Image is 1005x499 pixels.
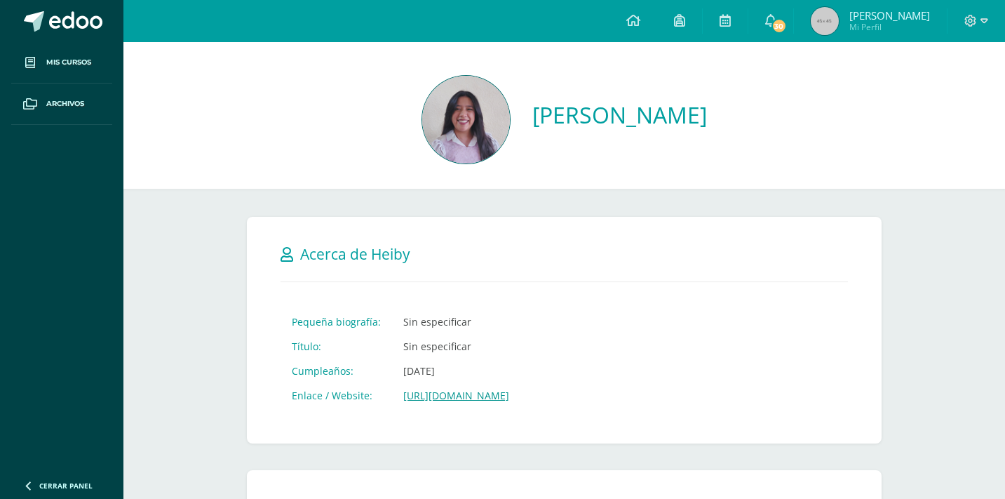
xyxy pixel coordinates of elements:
[46,57,91,68] span: Mis cursos
[11,84,112,125] a: Archivos
[11,42,112,84] a: Mis cursos
[281,334,392,359] td: Título:
[281,383,392,408] td: Enlace / Website:
[392,334,520,359] td: Sin especificar
[392,359,520,383] td: [DATE]
[392,310,520,334] td: Sin especificar
[422,76,510,164] img: 59c93954f16f52cf411b01eabf04848e.png
[39,481,93,491] span: Cerrar panel
[849,21,930,33] span: Mi Perfil
[300,244,410,264] span: Acerca de Heiby
[403,389,509,402] a: [URL][DOMAIN_NAME]
[46,98,84,109] span: Archivos
[281,310,392,334] td: Pequeña biografía:
[811,7,839,35] img: 45x45
[771,18,786,34] span: 30
[281,359,392,383] td: Cumpleaños:
[532,100,707,130] a: [PERSON_NAME]
[849,8,930,22] span: [PERSON_NAME]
